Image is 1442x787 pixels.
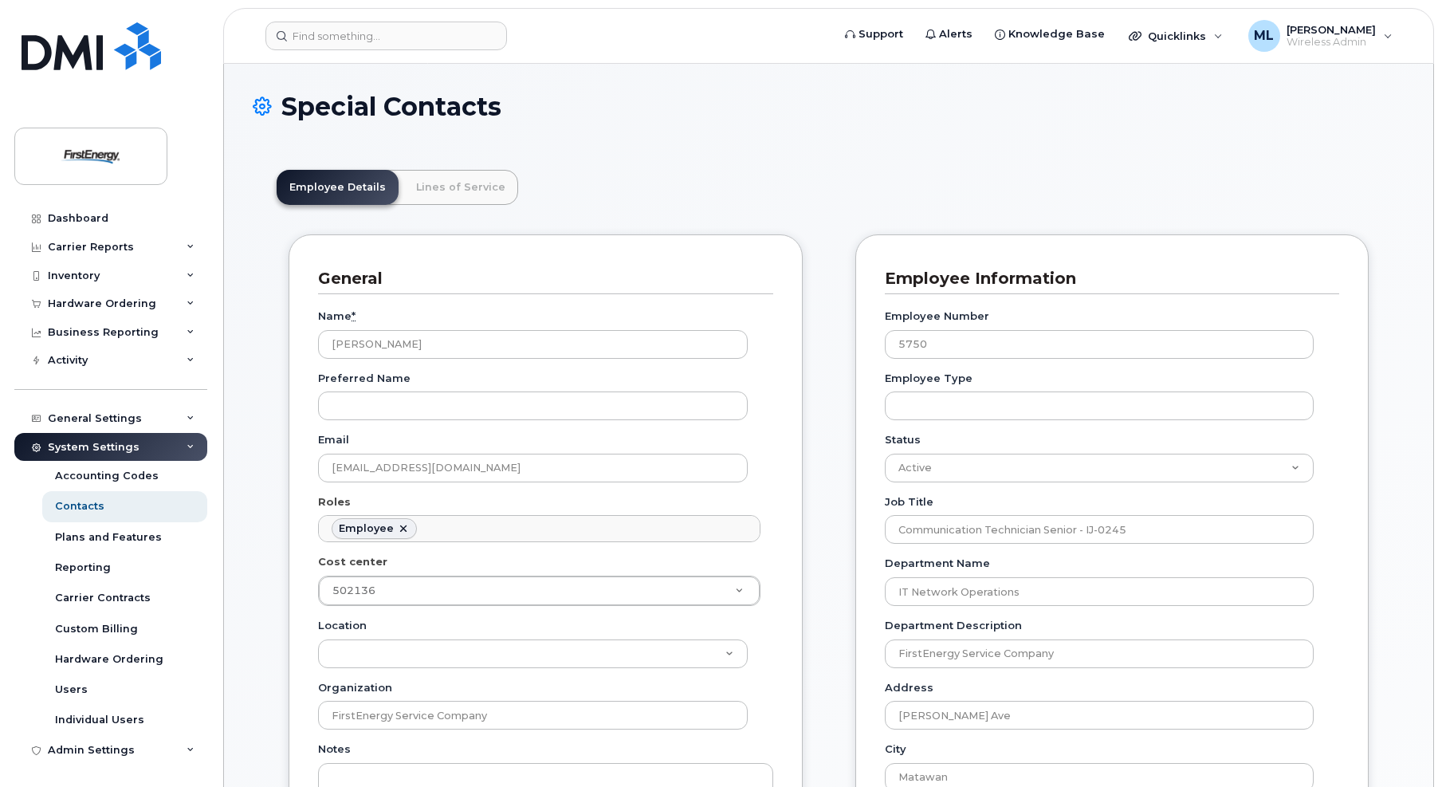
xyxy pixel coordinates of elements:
h3: Employee Information [885,268,1328,289]
a: 502136 [319,576,760,605]
label: Name [318,309,356,324]
label: City [885,742,906,757]
label: Notes [318,742,351,757]
label: Employee Number [885,309,989,324]
span: 502136 [332,584,375,596]
label: Cost center [318,554,387,569]
label: Organization [318,680,392,695]
label: Department Name [885,556,990,571]
label: Address [885,680,933,695]
div: Employee [339,522,394,535]
label: Job Title [885,494,933,510]
label: Roles [318,494,351,510]
label: Employee Type [885,371,972,386]
h1: Special Contacts [253,92,1405,120]
a: Lines of Service [403,170,518,205]
h3: General [318,268,761,289]
label: Preferred Name [318,371,411,386]
label: Email [318,432,349,447]
label: Status [885,432,921,447]
abbr: required [352,309,356,322]
label: Location [318,618,367,633]
a: Employee Details [277,170,399,205]
label: Department Description [885,618,1022,633]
